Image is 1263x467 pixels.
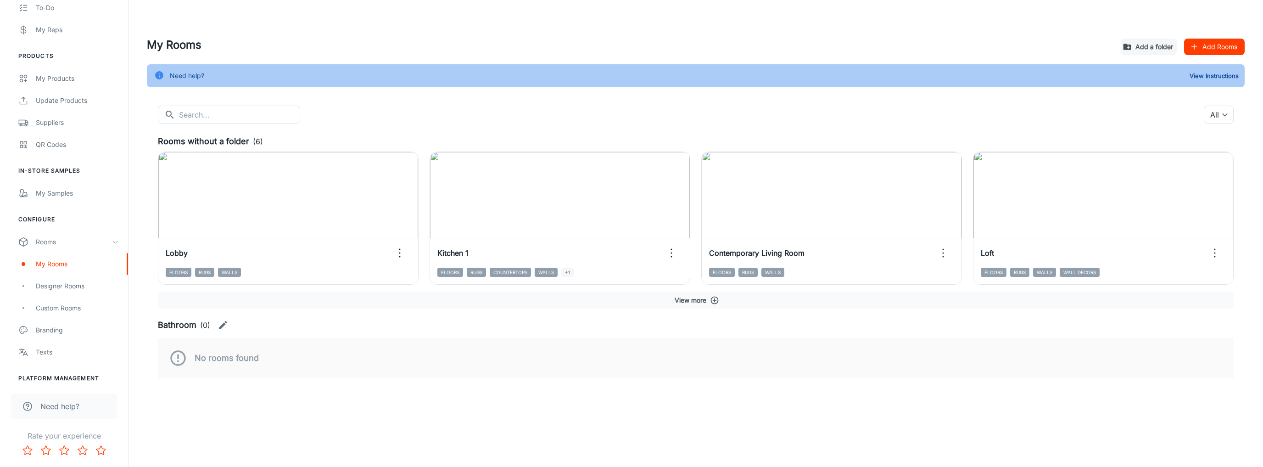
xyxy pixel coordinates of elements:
[709,248,805,259] h6: Contemporary Living Room
[738,268,758,277] span: Rugs
[166,248,188,259] h6: Lobby
[1060,268,1100,277] span: Wall Decors
[1184,39,1245,55] button: Add Rooms
[490,268,531,277] span: Countertops
[36,281,119,291] div: Designer Rooms
[981,268,1006,277] span: Floors
[158,292,1234,309] button: View more
[437,248,469,259] h6: Kitchen 1
[147,37,1113,53] h4: My Rooms
[1187,69,1241,83] button: View Instructions
[981,248,994,259] h6: Loft
[36,25,119,35] div: My Reps
[36,325,119,335] div: Branding
[218,268,241,277] span: Walls
[36,303,119,313] div: Custom Rooms
[195,352,259,365] h6: No rooms found
[40,401,79,412] span: Need help?
[36,140,119,150] div: QR Codes
[1204,106,1234,124] div: All
[36,237,112,247] div: Rooms
[709,268,735,277] span: Floors
[36,3,119,13] div: To-do
[158,135,249,148] h6: Rooms without a folder
[36,188,119,198] div: My Samples
[535,268,558,277] span: Walls
[200,320,210,331] p: (0)
[166,268,191,277] span: Floors
[1033,268,1056,277] span: Walls
[437,268,463,277] span: Floors
[36,347,119,357] div: Texts
[761,268,784,277] span: Walls
[253,136,263,147] p: (6)
[467,268,486,277] span: Rugs
[36,259,119,269] div: My Rooms
[561,268,574,277] span: +1
[158,319,196,332] h6: Bathroom
[36,118,119,128] div: Suppliers
[179,106,300,124] input: Search...
[1121,39,1177,55] button: Add a folder
[195,268,214,277] span: Rugs
[170,67,204,84] div: Need help?
[36,73,119,84] div: My Products
[1010,268,1029,277] span: Rugs
[36,96,119,106] div: Update Products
